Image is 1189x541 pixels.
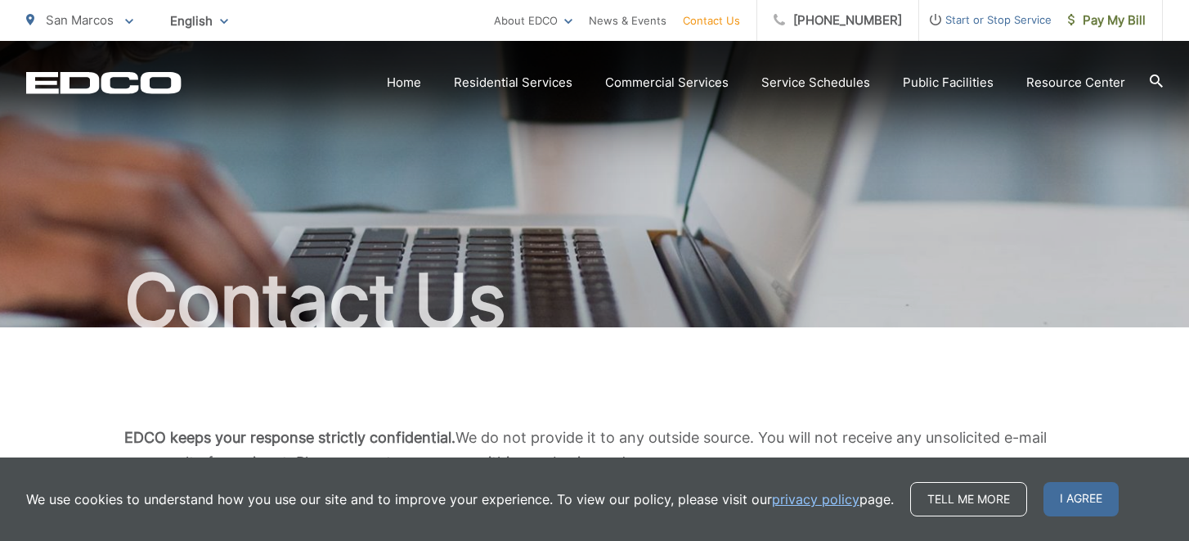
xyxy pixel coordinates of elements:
a: News & Events [589,11,666,30]
a: Public Facilities [903,73,994,92]
span: Pay My Bill [1068,11,1146,30]
a: Commercial Services [605,73,729,92]
p: We do not provide it to any outside source. You will not receive any unsolicited e-mail as a resu... [124,426,1065,475]
a: Contact Us [683,11,740,30]
a: EDCD logo. Return to the homepage. [26,71,182,94]
a: Resource Center [1026,73,1125,92]
h1: Contact Us [26,260,1163,342]
a: Residential Services [454,73,572,92]
span: English [158,7,240,35]
a: Home [387,73,421,92]
a: privacy policy [772,489,859,509]
span: San Marcos [46,12,114,28]
a: About EDCO [494,11,572,30]
span: I agree [1043,482,1119,516]
a: Tell me more [910,482,1027,516]
p: We use cookies to understand how you use our site and to improve your experience. To view our pol... [26,489,894,509]
a: Service Schedules [761,73,870,92]
b: EDCO keeps your response strictly confidential. [124,429,455,446]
